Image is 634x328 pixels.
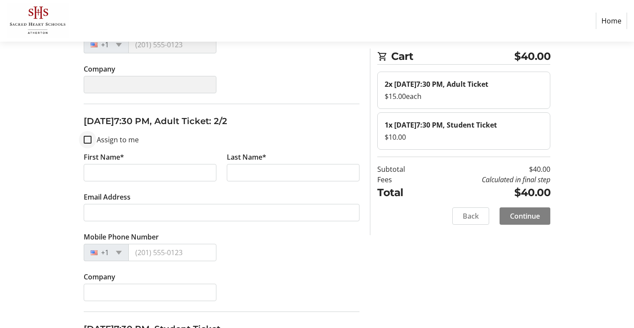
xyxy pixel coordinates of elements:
[385,120,497,130] strong: 1x [DATE]7:30 PM, Student Ticket
[7,3,69,38] img: Sacred Heart Schools, Atherton's Logo
[84,232,159,242] label: Mobile Phone Number
[92,134,139,145] label: Assign to me
[385,91,543,102] div: $15.00 each
[377,174,427,185] td: Fees
[391,49,514,64] span: Cart
[427,185,550,200] td: $40.00
[128,36,216,53] input: (201) 555-0123
[84,272,115,282] label: Company
[227,152,266,162] label: Last Name*
[427,164,550,174] td: $40.00
[84,152,124,162] label: First Name*
[452,207,489,225] button: Back
[596,13,627,29] a: Home
[377,164,427,174] td: Subtotal
[427,174,550,185] td: Calculated in final step
[514,49,550,64] span: $40.00
[128,244,216,261] input: (201) 555-0123
[84,64,115,74] label: Company
[385,79,488,89] strong: 2x [DATE]7:30 PM, Adult Ticket
[500,207,550,225] button: Continue
[385,132,543,142] div: $10.00
[84,115,359,128] h3: [DATE]7:30 PM, Adult Ticket: 2/2
[510,211,540,221] span: Continue
[84,192,131,202] label: Email Address
[377,185,427,200] td: Total
[463,211,479,221] span: Back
